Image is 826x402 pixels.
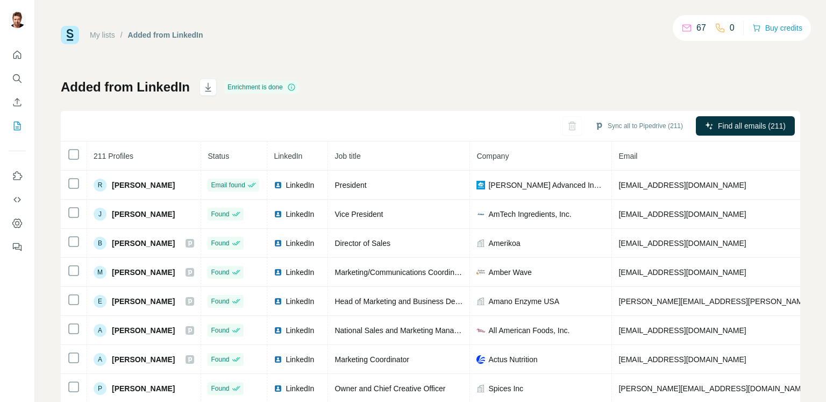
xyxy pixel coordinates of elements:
span: LinkedIn [286,325,314,336]
li: / [120,30,123,40]
span: [PERSON_NAME] [112,209,175,220]
button: Quick start [9,45,26,65]
span: Head of Marketing and Business Development [334,297,490,306]
span: Company [476,152,509,160]
span: Job title [334,152,360,160]
span: [EMAIL_ADDRESS][DOMAIN_NAME] [618,268,746,277]
div: R [94,179,106,192]
div: B [94,237,106,250]
span: [PERSON_NAME] [112,296,175,307]
img: company-logo [476,268,485,277]
button: Dashboard [9,214,26,233]
span: LinkedIn [286,267,314,278]
a: My lists [90,31,115,39]
span: [PERSON_NAME] [112,383,175,394]
span: [PERSON_NAME] [112,325,175,336]
button: My lists [9,116,26,136]
span: All American Foods, Inc. [488,325,569,336]
span: Found [211,238,229,248]
span: [EMAIL_ADDRESS][DOMAIN_NAME] [618,210,746,218]
h1: Added from LinkedIn [61,79,190,96]
span: [EMAIL_ADDRESS][DOMAIN_NAME] [618,181,746,189]
span: AmTech Ingredients, Inc. [488,209,571,220]
span: Amber Wave [488,267,531,278]
button: Buy credits [752,20,802,36]
span: Find all emails (211) [718,121,786,131]
button: Use Surfe API [9,190,26,209]
span: Email [618,152,637,160]
button: Feedback [9,237,26,257]
span: Found [211,209,229,219]
button: Search [9,69,26,88]
div: A [94,324,106,337]
span: LinkedIn [286,180,314,191]
span: Marketing Coordinator [334,355,409,364]
button: Find all emails (211) [696,116,795,136]
span: [PERSON_NAME] [112,238,175,249]
span: [PERSON_NAME] [112,267,175,278]
span: Found [211,326,229,335]
span: Status [208,152,229,160]
div: A [94,353,106,366]
img: company-logo [476,181,485,189]
span: Found [211,267,229,277]
img: company-logo [476,355,485,364]
button: Sync all to Pipedrive (211) [587,118,690,134]
span: Director of Sales [334,239,390,248]
img: LinkedIn logo [274,297,282,306]
span: [EMAIL_ADDRESS][DOMAIN_NAME] [618,239,746,248]
div: E [94,295,106,308]
span: Actus Nutrition [488,354,537,365]
span: [PERSON_NAME] [112,180,175,191]
p: 67 [696,22,706,34]
span: [PERSON_NAME][EMAIL_ADDRESS][DOMAIN_NAME] [618,384,808,393]
span: Marketing/Communications Coordinator [334,268,467,277]
span: Found [211,384,229,393]
img: LinkedIn logo [274,210,282,218]
button: Use Surfe on LinkedIn [9,166,26,186]
img: company-logo [476,326,485,335]
img: LinkedIn logo [274,268,282,277]
span: Amerikoa [488,238,520,249]
span: Found [211,297,229,306]
img: LinkedIn logo [274,355,282,364]
img: LinkedIn logo [274,239,282,248]
span: [EMAIL_ADDRESS][DOMAIN_NAME] [618,326,746,335]
span: National Sales and Marketing Manager [334,326,465,335]
img: LinkedIn logo [274,384,282,393]
span: President [334,181,366,189]
span: [PERSON_NAME] [112,354,175,365]
span: LinkedIn [286,209,314,220]
span: LinkedIn [286,383,314,394]
span: LinkedIn [286,238,314,249]
span: Spices Inc [488,383,523,394]
span: LinkedIn [286,354,314,365]
span: LinkedIn [274,152,302,160]
p: 0 [730,22,735,34]
div: Enrichment is done [224,81,299,94]
div: J [94,208,106,221]
div: P [94,382,106,395]
span: Vice President [334,210,383,218]
span: Amano Enzyme USA [488,296,559,307]
span: [EMAIL_ADDRESS][DOMAIN_NAME] [618,355,746,364]
span: Found [211,355,229,364]
img: company-logo [476,210,485,218]
span: Owner and Chief Creative Officer [334,384,445,393]
img: LinkedIn logo [274,326,282,335]
span: 211 Profiles [94,152,133,160]
img: Surfe Logo [61,26,79,44]
button: Enrich CSV [9,93,26,112]
div: Added from LinkedIn [128,30,203,40]
span: Email found [211,180,245,190]
div: M [94,266,106,279]
img: LinkedIn logo [274,181,282,189]
img: Avatar [9,11,26,28]
span: LinkedIn [286,296,314,307]
span: [PERSON_NAME] Advanced Ingredients [488,180,605,191]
